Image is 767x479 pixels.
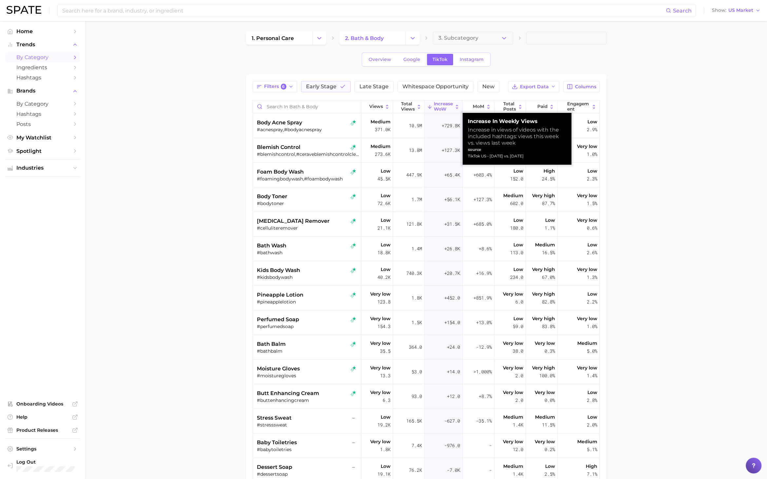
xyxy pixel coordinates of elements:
span: body acne spray [257,119,302,127]
span: Onboarding Videos [16,401,69,407]
span: Very low [370,339,391,347]
span: +8.7% [479,392,492,400]
a: Onboarding Videos [5,399,80,409]
span: engagement [567,101,590,112]
a: Log out. Currently logged in with e-mail lerae.matz@unilever.com. [5,457,80,474]
span: Hashtags [16,111,69,117]
span: Hashtags [16,74,69,81]
button: Views [361,100,393,113]
span: 24.5% [542,175,555,183]
span: Low [381,265,391,273]
span: – [352,414,355,422]
span: +26.8k [444,245,460,253]
a: 1. personal care [246,31,312,45]
span: 2.0 [515,396,523,404]
span: Medium [371,118,391,126]
span: -7.0k [447,466,460,474]
span: Instagram [460,57,484,62]
span: Medium [535,241,555,249]
span: Low [513,265,523,273]
span: Very low [577,364,597,372]
button: Trends [5,40,80,50]
span: Low [587,167,597,175]
span: dessert soap [257,463,292,471]
span: Google [403,57,420,62]
a: Settings [5,444,80,454]
button: Columns [563,81,600,92]
span: 59.0 [513,323,523,330]
span: Spotlight [16,148,69,154]
button: baby toiletries–#babytoiletriesVery low1.8k7.4k-976.0-Very low12.0Very low0.2%Medium5.1% [253,433,600,458]
span: 67.0% [542,273,555,281]
span: bath balm [257,340,286,348]
div: #blemishcontrol,#ceraveblemishcontrolcleanser,#lekelereçözüm [257,151,359,157]
span: 16.5% [542,249,555,257]
a: Google [398,54,426,65]
a: Home [5,26,80,36]
button: Change Category [312,31,326,45]
span: Low [381,167,391,175]
a: Help [5,412,80,422]
span: 234.0 [510,273,523,281]
span: 2.8% [587,396,597,404]
button: bath balmtiktok rising star#bathbalmVery low35.5364.0+24.0-12.9%Very low38.0Very low0.3%Medium5.0% [253,335,600,360]
span: 6.0 [515,298,523,306]
span: Very low [503,290,523,298]
span: body toner [257,193,287,200]
span: 740.3k [406,269,422,277]
span: >1,000% [473,368,492,375]
span: Very high [532,315,555,323]
span: +24.0 [447,343,460,351]
span: moisture gloves [257,365,300,373]
button: engagement [558,100,600,113]
span: 83.8% [542,323,555,330]
span: 10.9m [409,122,422,130]
span: blemish control [257,143,300,151]
div: #perfumedsoap [257,323,359,329]
span: Very low [503,388,523,396]
span: 1.8k [380,446,391,453]
span: +729.8k [442,122,460,130]
span: Total Posts [503,101,516,112]
a: by Category [5,52,80,62]
span: 0.2% [545,446,555,453]
span: +452.0 [444,294,460,302]
span: My Watchlist [16,135,69,141]
div: #bathbalm [257,348,359,354]
span: 87.7% [542,199,555,207]
span: 2.0% [587,421,597,429]
span: +65.4k [444,171,460,179]
span: kids body wash [257,266,300,274]
span: - [489,442,492,449]
span: Whitespace Opportunity [402,84,469,89]
img: tiktok rising star [350,390,356,396]
span: Increase WoW [434,101,453,112]
span: 113.0 [510,249,523,257]
button: Change Category [406,31,420,45]
span: Very high [532,290,555,298]
span: 2.0 [515,372,523,380]
span: 6.3 [383,396,391,404]
span: Medium [371,142,391,150]
strong: Increase in Weekly Views [468,118,566,125]
span: 1.7m [412,196,422,203]
span: Overview [369,57,391,62]
img: SPATE [7,6,41,14]
span: 1.4% [587,372,597,380]
span: Low [381,241,391,249]
div: #kidsbodywash [257,274,359,280]
span: 7.4k [412,442,422,449]
a: Instagram [454,54,489,65]
span: Settings [16,446,69,452]
button: foam body washtiktok rising star#foamingbodywash,#foambodywashLow45.5k447.9k+65.4k+603.4%Low152.0... [253,163,600,187]
span: Low [513,315,523,323]
span: 2.2% [587,298,597,306]
div: #buttenhancingcream [257,397,359,403]
button: body tonertiktok rising star#bodytonerLow72.6k1.7m+56.1k+127.3%Medium602.0Very high87.7%Very low1.5% [253,187,600,212]
a: My Watchlist [5,133,80,143]
span: Product Releases [16,427,69,433]
span: Late Stage [359,84,389,89]
span: +31.5k [444,220,460,228]
span: 19.2k [377,421,391,429]
input: Search here for a brand, industry, or ingredient [62,5,666,16]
